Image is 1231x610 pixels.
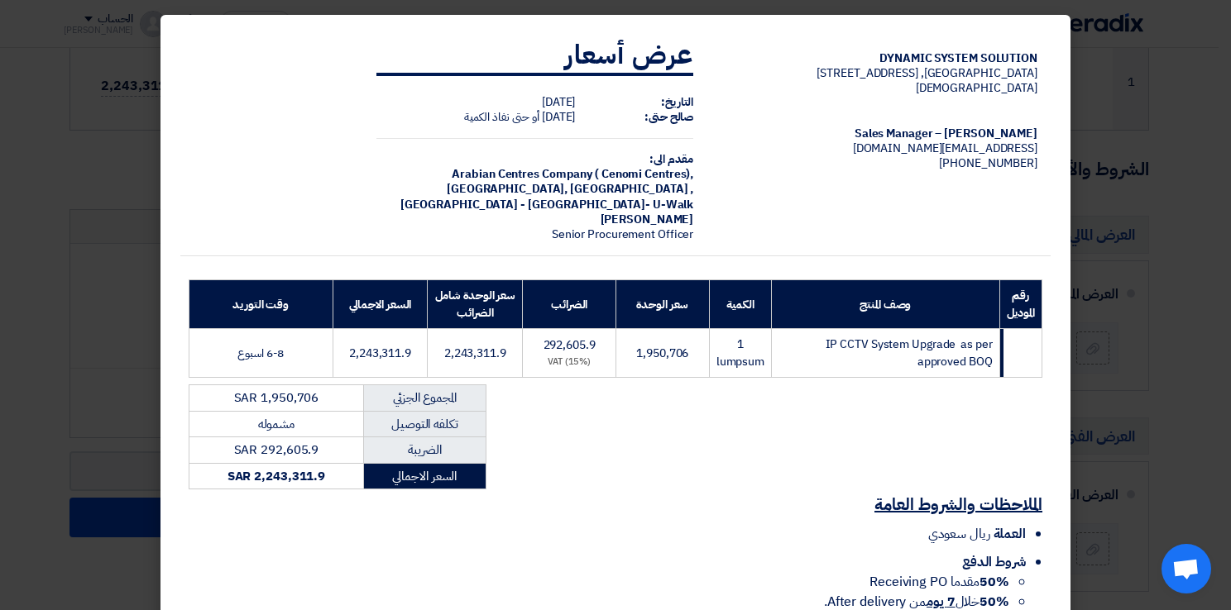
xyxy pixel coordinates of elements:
span: العملة [994,524,1026,544]
span: IP CCTV System Upgrade as per approved BOQ [826,336,993,370]
span: مقدما Receiving PO [869,572,1009,592]
div: [PERSON_NAME] – Sales Manager [720,126,1037,141]
strong: عرض أسعار [565,35,693,74]
span: Arabian Centres Company ( Cenomi Centres), [452,165,693,183]
span: 292,605.9 [544,336,596,354]
strong: مقدم الى: [649,150,693,168]
span: [EMAIL_ADDRESS][DOMAIN_NAME] [853,140,1037,157]
div: (15%) VAT [529,355,609,369]
th: سعر الوحدة [615,280,709,329]
span: 2,243,311.9 [349,345,411,362]
th: وقت التوريد [189,280,333,329]
td: السعر الاجمالي [363,463,486,489]
th: وصف المنتج [772,280,1000,329]
th: رقم الموديل [999,280,1042,329]
span: 6-8 اسبوع [237,345,284,362]
span: 1 lumpsum [716,336,764,370]
td: الضريبة [363,437,486,464]
strong: 50% [980,572,1009,592]
td: تكلفه التوصيل [363,411,486,437]
span: SAR 292,605.9 [234,441,319,459]
th: السعر الاجمالي [333,280,428,329]
th: سعر الوحدة شامل الضرائب [428,280,523,329]
span: شروط الدفع [962,552,1026,572]
strong: SAR 2,243,311.9 [228,467,326,485]
td: SAR 1,950,706 [189,385,364,412]
span: أو حتى نفاذ الكمية [464,108,539,126]
th: الكمية [709,280,771,329]
span: Senior Procurement Officer [552,226,693,243]
span: 1,950,706 [636,345,688,362]
span: [GEOGRAPHIC_DATA], [GEOGRAPHIC_DATA] ,[GEOGRAPHIC_DATA] - [GEOGRAPHIC_DATA]- U-Walk [400,180,694,212]
span: [DATE] [542,108,575,126]
th: الضرائب [523,280,616,329]
a: Open chat [1162,544,1211,593]
strong: التاريخ: [661,93,693,111]
div: DYNAMIC SYSTEM SOLUTION [720,51,1037,66]
span: مشموله [258,415,295,433]
strong: صالح حتى: [644,108,693,126]
span: [GEOGRAPHIC_DATA], [STREET_ADDRESS][DEMOGRAPHIC_DATA] [817,64,1037,97]
span: [DATE] [542,93,575,111]
span: [PERSON_NAME] [601,211,694,228]
span: ريال سعودي [928,524,990,544]
td: المجموع الجزئي [363,385,486,412]
span: [PHONE_NUMBER] [939,155,1037,172]
span: 2,243,311.9 [444,345,506,362]
u: الملاحظات والشروط العامة [874,492,1042,517]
